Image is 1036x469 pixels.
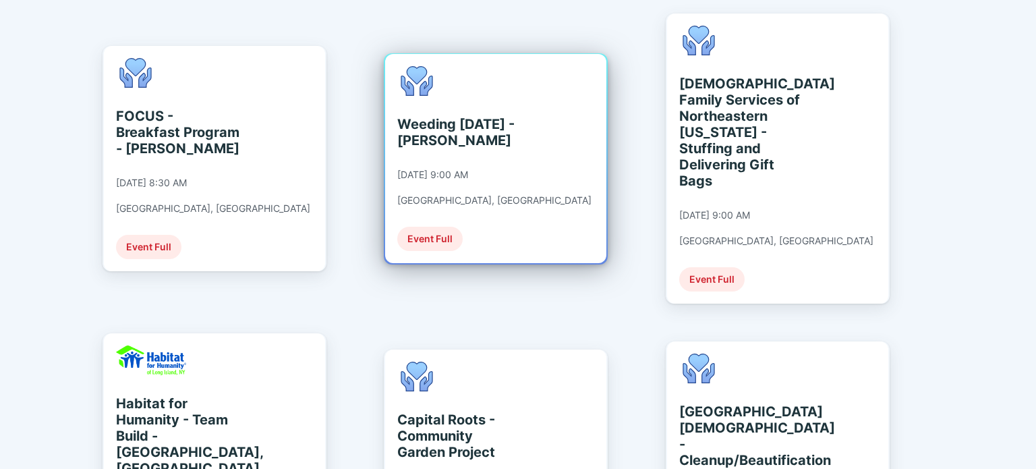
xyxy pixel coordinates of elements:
[116,177,187,189] div: [DATE] 8:30 AM
[397,169,468,181] div: [DATE] 9:00 AM
[116,235,181,259] div: Event Full
[397,194,592,206] div: [GEOGRAPHIC_DATA], [GEOGRAPHIC_DATA]
[679,404,803,468] div: [GEOGRAPHIC_DATA][DEMOGRAPHIC_DATA] - Cleanup/Beautification
[679,209,750,221] div: [DATE] 9:00 AM
[397,227,463,251] div: Event Full
[116,108,239,157] div: FOCUS - Breakfast Program - [PERSON_NAME]
[397,116,521,148] div: Weeding [DATE] - [PERSON_NAME]
[679,235,873,247] div: [GEOGRAPHIC_DATA], [GEOGRAPHIC_DATA]
[679,76,803,189] div: [DEMOGRAPHIC_DATA] Family Services of Northeastern [US_STATE] - Stuffing and Delivering Gift Bags
[116,202,310,215] div: [GEOGRAPHIC_DATA], [GEOGRAPHIC_DATA]
[397,412,521,460] div: Capital Roots - Community Garden Project
[679,267,745,292] div: Event Full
